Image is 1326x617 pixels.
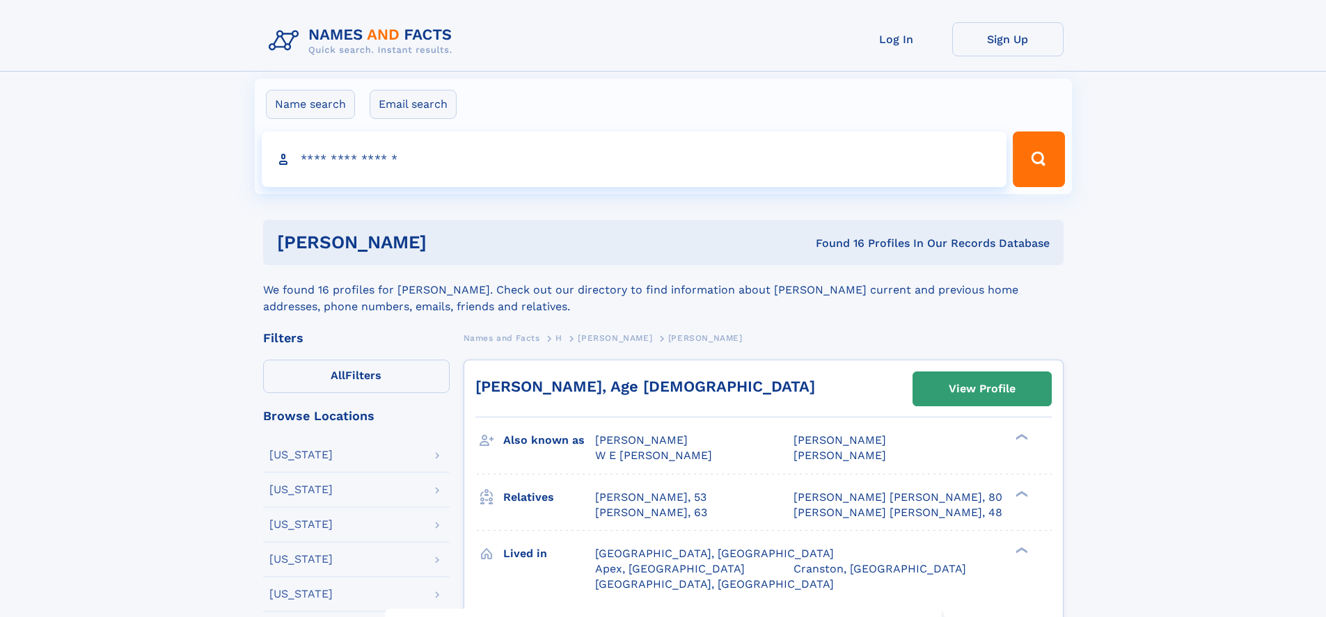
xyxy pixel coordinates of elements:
[263,332,450,344] div: Filters
[503,428,595,452] h3: Also known as
[668,333,743,343] span: [PERSON_NAME]
[262,131,1007,187] input: search input
[331,369,345,382] span: All
[269,554,333,565] div: [US_STATE]
[269,519,333,530] div: [US_STATE]
[277,234,622,251] h1: [PERSON_NAME]
[263,360,450,393] label: Filters
[1012,489,1029,498] div: ❯
[595,547,834,560] span: [GEOGRAPHIC_DATA], [GEOGRAPHIC_DATA]
[475,378,815,395] a: [PERSON_NAME], Age [DEMOGRAPHIC_DATA]
[949,373,1016,405] div: View Profile
[595,490,707,505] a: [PERSON_NAME], 53
[266,90,355,119] label: Name search
[464,329,540,346] a: Names and Facts
[952,22,1064,56] a: Sign Up
[370,90,457,119] label: Email search
[841,22,952,56] a: Log In
[794,490,1002,505] a: [PERSON_NAME] [PERSON_NAME], 80
[263,22,464,60] img: Logo Names and Facts
[269,449,333,460] div: [US_STATE]
[794,433,886,447] span: [PERSON_NAME]
[595,577,834,591] span: [GEOGRAPHIC_DATA], [GEOGRAPHIC_DATA]
[595,505,707,520] a: [PERSON_NAME], 63
[503,486,595,509] h3: Relatives
[595,449,712,462] span: W E [PERSON_NAME]
[555,333,562,343] span: H
[578,333,652,343] span: [PERSON_NAME]
[794,562,966,575] span: Cranston, [GEOGRAPHIC_DATA]
[578,329,652,346] a: [PERSON_NAME]
[269,588,333,600] div: [US_STATE]
[794,449,886,462] span: [PERSON_NAME]
[913,372,1051,406] a: View Profile
[555,329,562,346] a: H
[595,562,745,575] span: Apex, [GEOGRAPHIC_DATA]
[621,236,1050,251] div: Found 16 Profiles In Our Records Database
[1012,433,1029,442] div: ❯
[595,433,688,447] span: [PERSON_NAME]
[1012,545,1029,554] div: ❯
[1013,131,1064,187] button: Search Button
[503,542,595,566] h3: Lived in
[269,484,333,495] div: [US_STATE]
[263,265,1064,315] div: We found 16 profiles for [PERSON_NAME]. Check out our directory to find information about [PERSON...
[263,410,450,422] div: Browse Locations
[794,505,1002,520] a: [PERSON_NAME] [PERSON_NAME], 48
